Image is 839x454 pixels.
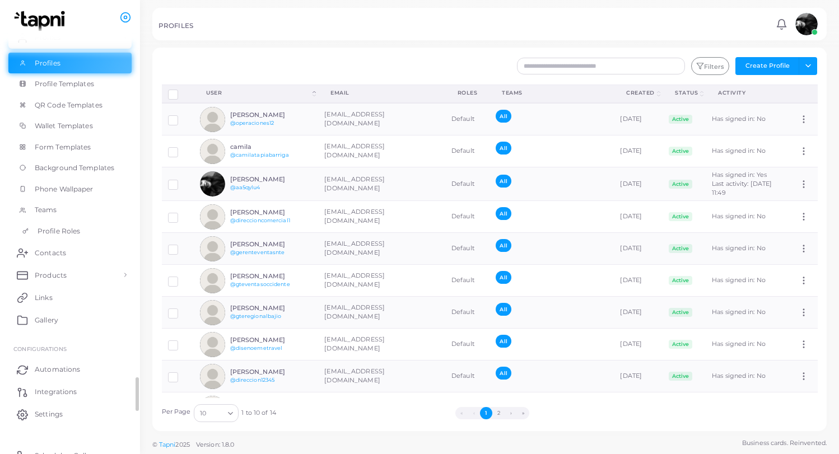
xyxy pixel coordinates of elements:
[230,241,313,248] h6: [PERSON_NAME]
[35,79,94,89] span: Profile Templates
[445,103,490,135] td: Default
[35,364,80,375] span: Automations
[196,441,235,448] span: Version: 1.8.0
[35,163,114,173] span: Background Templates
[276,407,709,419] ul: Pagination
[445,135,490,167] td: Default
[445,265,490,297] td: Default
[230,176,313,183] h6: [PERSON_NAME]
[496,367,511,380] span: All
[35,32,60,43] span: Profiles
[8,403,132,425] a: Settings
[318,392,445,424] td: [EMAIL_ADDRESS][DOMAIN_NAME]
[669,372,692,381] span: Active
[626,89,655,97] div: Created
[200,396,225,421] img: avatar
[496,175,511,188] span: All
[712,244,766,252] span: Has signed in: No
[735,57,799,75] button: Create Profile
[35,248,66,258] span: Contacts
[712,147,766,155] span: Has signed in: No
[712,276,766,284] span: Has signed in: No
[230,313,282,319] a: @gteregionalbajio
[207,407,223,419] input: Search for option
[230,143,313,151] h6: camila
[505,407,517,419] button: Go to next page
[200,204,225,230] img: avatar
[795,13,818,35] img: avatar
[10,11,72,31] img: logo
[230,345,283,351] a: @disenoemetravel
[200,139,225,164] img: avatar
[614,265,663,297] td: [DATE]
[230,249,285,255] a: @gerenteventasnte
[159,22,193,30] h5: PROFILES
[496,335,511,348] span: All
[200,300,225,325] img: avatar
[318,297,445,329] td: [EMAIL_ADDRESS][DOMAIN_NAME]
[496,110,511,123] span: All
[496,303,511,316] span: All
[718,89,780,97] div: activity
[614,392,663,424] td: [DATE]
[8,221,132,242] a: Profile Roles
[614,297,663,329] td: [DATE]
[458,89,478,97] div: Roles
[712,180,772,196] span: Last activity: [DATE] 11:49
[8,115,132,137] a: Wallet Templates
[712,212,766,220] span: Has signed in: No
[200,332,225,357] img: avatar
[175,440,189,450] span: 2025
[162,408,191,416] label: Per Page
[230,184,260,190] a: @aa5qylu4
[230,368,313,376] h6: [PERSON_NAME]
[162,85,194,103] th: Row-selection
[712,171,767,179] span: Has signed in: Yes
[8,73,132,95] a: Profile Templates
[200,268,225,293] img: avatar
[35,293,53,303] span: Links
[8,179,132,200] a: Phone Wallpaper
[318,265,445,297] td: [EMAIL_ADDRESS][DOMAIN_NAME]
[669,212,692,221] span: Active
[200,236,225,261] img: avatar
[445,361,490,392] td: Default
[669,180,692,189] span: Active
[669,244,692,253] span: Active
[35,142,91,152] span: Form Templates
[13,345,67,352] span: Configurations
[230,305,313,312] h6: [PERSON_NAME]
[712,308,766,316] span: Has signed in: No
[35,409,63,419] span: Settings
[230,111,313,119] h6: [PERSON_NAME]
[230,377,275,383] a: @direccion12345
[712,115,766,123] span: Has signed in: No
[200,408,206,419] span: 10
[230,336,313,344] h6: [PERSON_NAME]
[35,58,60,68] span: Profiles
[38,226,80,236] span: Profile Roles
[152,440,234,450] span: ©
[496,207,511,220] span: All
[8,241,132,264] a: Contacts
[8,286,132,308] a: Links
[230,281,290,287] a: @gteventasoccidente
[793,85,817,103] th: Action
[614,103,663,135] td: [DATE]
[8,358,132,381] a: Automations
[614,135,663,167] td: [DATE]
[200,171,225,196] img: avatar
[614,361,663,392] td: [DATE]
[496,271,511,284] span: All
[318,329,445,361] td: [EMAIL_ADDRESS][DOMAIN_NAME]
[669,308,692,317] span: Active
[230,209,313,216] h6: [PERSON_NAME]
[35,270,67,280] span: Products
[517,407,529,419] button: Go to last page
[445,233,490,265] td: Default
[792,13,821,35] a: avatar
[496,142,511,155] span: All
[35,387,77,397] span: Integrations
[445,329,490,361] td: Default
